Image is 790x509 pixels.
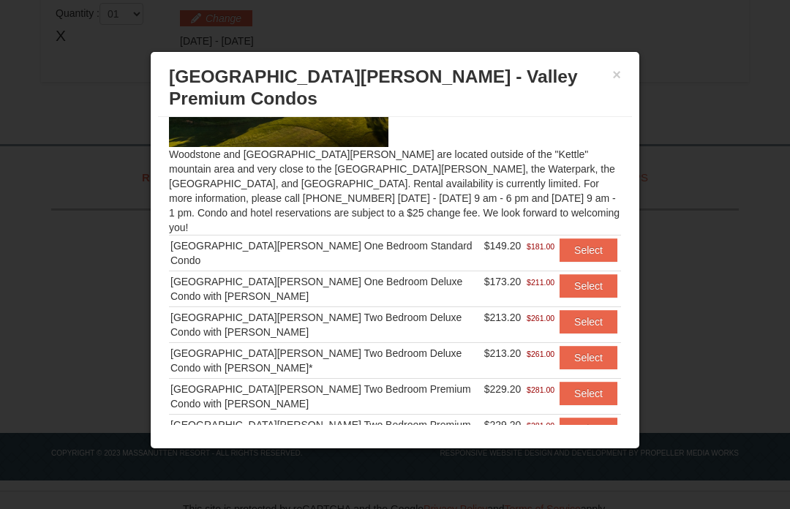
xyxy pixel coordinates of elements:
span: $281.00 [527,382,554,397]
span: $213.20 [484,347,522,359]
span: $213.20 [484,312,522,323]
button: Select [560,346,617,369]
span: $261.00 [527,311,554,325]
div: [GEOGRAPHIC_DATA][PERSON_NAME] One Bedroom Standard Condo [170,238,481,268]
button: Select [560,238,617,262]
button: Select [560,382,617,405]
button: Select [560,418,617,441]
span: $281.00 [527,418,554,433]
div: [GEOGRAPHIC_DATA][PERSON_NAME] Two Bedroom Premium Condo with [PERSON_NAME]* [170,418,481,447]
span: $229.20 [484,419,522,431]
span: $173.20 [484,276,522,287]
button: × [612,67,621,82]
div: Woodstone and [GEOGRAPHIC_DATA][PERSON_NAME] are located outside of the "Kettle" mountain area an... [158,117,632,426]
span: [GEOGRAPHIC_DATA][PERSON_NAME] - Valley Premium Condos [169,67,578,108]
div: [GEOGRAPHIC_DATA][PERSON_NAME] Two Bedroom Deluxe Condo with [PERSON_NAME] [170,310,481,339]
span: $229.20 [484,383,522,395]
span: $181.00 [527,239,554,254]
div: [GEOGRAPHIC_DATA][PERSON_NAME] One Bedroom Deluxe Condo with [PERSON_NAME] [170,274,481,303]
button: Select [560,274,617,298]
span: $261.00 [527,347,554,361]
div: [GEOGRAPHIC_DATA][PERSON_NAME] Two Bedroom Premium Condo with [PERSON_NAME] [170,382,481,411]
span: $211.00 [527,275,554,290]
span: $149.20 [484,240,522,252]
button: Select [560,310,617,333]
div: [GEOGRAPHIC_DATA][PERSON_NAME] Two Bedroom Deluxe Condo with [PERSON_NAME]* [170,346,481,375]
